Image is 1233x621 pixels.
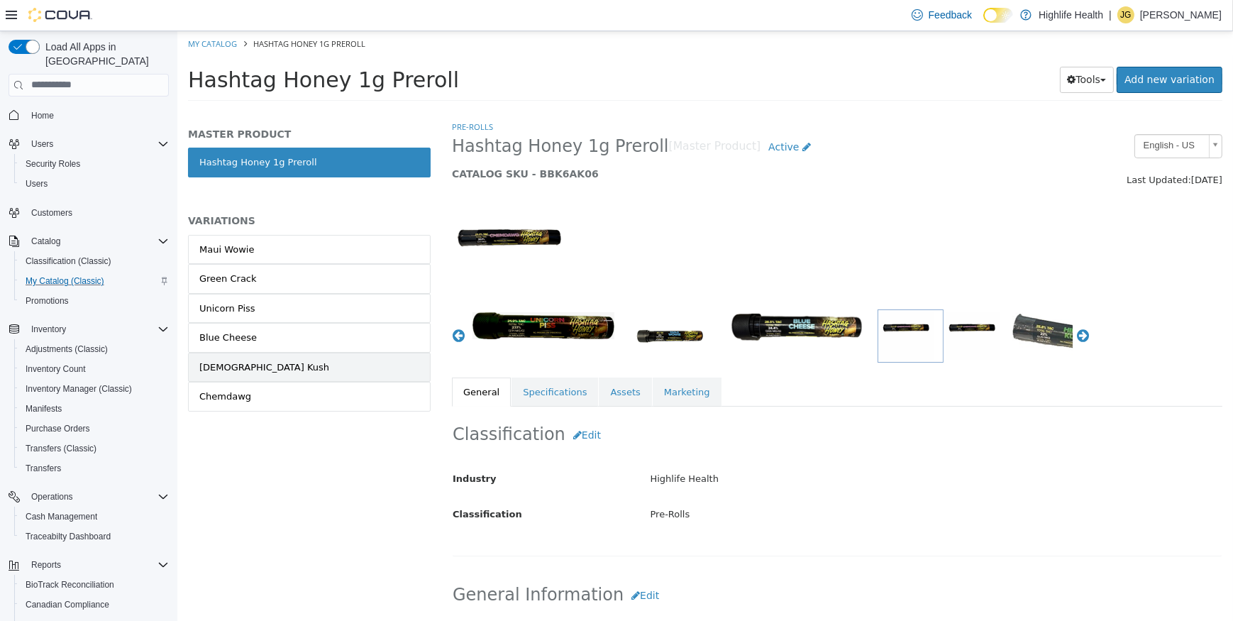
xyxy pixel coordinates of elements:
a: Adjustments (Classic) [20,341,114,358]
span: Catalog [31,236,60,247]
h5: MASTER PRODUCT [11,97,253,109]
a: Canadian Compliance [20,596,115,613]
span: Security Roles [26,158,80,170]
a: Inventory Count [20,361,92,378]
button: Traceabilty Dashboard [14,527,175,546]
span: Cash Management [26,511,97,522]
span: Manifests [20,400,169,417]
span: Reports [31,559,61,571]
span: Canadian Compliance [26,599,109,610]
span: Traceabilty Dashboard [26,531,111,542]
span: Operations [26,488,169,505]
a: Inventory Manager (Classic) [20,380,138,397]
span: Promotions [26,295,69,307]
a: Feedback [906,1,978,29]
button: Transfers [14,458,175,478]
h5: VARIATIONS [11,183,253,196]
span: Catalog [26,233,169,250]
span: Inventory [26,321,169,338]
button: Customers [3,202,175,223]
a: Cash Management [20,508,103,525]
p: [PERSON_NAME] [1140,6,1222,23]
span: Home [26,106,169,124]
span: Inventory Manager (Classic) [26,383,132,395]
span: Hashtag Honey 1g Preroll [76,7,188,18]
a: Assets [421,346,474,376]
a: Specifications [334,346,421,376]
a: BioTrack Reconciliation [20,576,120,593]
span: Users [26,178,48,189]
button: Promotions [14,291,175,311]
a: Manifests [20,400,67,417]
button: Previous [275,297,289,312]
span: Reports [26,556,169,573]
button: Catalog [3,231,175,251]
button: Adjustments (Classic) [14,339,175,359]
span: Adjustments (Classic) [20,341,169,358]
span: Customers [31,207,72,219]
button: Inventory Manager (Classic) [14,379,175,399]
h2: Classification [275,391,1044,417]
button: Security Roles [14,154,175,174]
span: Users [20,175,169,192]
a: Hashtag Honey 1g Preroll [11,116,253,146]
div: Maui Wowie [22,211,77,226]
img: 150 [275,172,394,278]
span: Classification (Classic) [26,255,111,267]
span: BioTrack Reconciliation [26,579,114,590]
a: Home [26,107,60,124]
button: Tools [883,35,937,62]
span: Inventory Count [26,363,86,375]
a: Marketing [475,346,544,376]
span: Users [31,138,53,150]
small: [Master Product] [492,110,584,121]
a: Users [20,175,53,192]
button: Catalog [26,233,66,250]
div: Unicorn Piss [22,270,78,285]
a: Customers [26,204,78,221]
a: Purchase Orders [20,420,96,437]
span: Load All Apps in [GEOGRAPHIC_DATA] [40,40,169,68]
button: Canadian Compliance [14,595,175,615]
a: English - US [957,103,1045,127]
span: Transfers (Classic) [20,440,169,457]
span: Last Updated: [949,143,1014,154]
span: Manifests [26,403,62,414]
span: Hashtag Honey 1g Preroll [11,36,282,61]
div: [DEMOGRAPHIC_DATA] Kush [22,329,152,344]
p: Highlife Health [1039,6,1103,23]
span: Inventory Manager (Classic) [20,380,169,397]
h5: CATALOG SKU - BBK6AK06 [275,136,847,149]
a: Pre-Rolls [275,90,316,101]
input: Dark Mode [983,8,1013,23]
button: Cash Management [14,507,175,527]
button: Transfers (Classic) [14,439,175,458]
button: Next [899,297,913,312]
div: Pre-Rolls [463,471,1056,496]
button: Reports [26,556,67,573]
span: Traceabilty Dashboard [20,528,169,545]
button: Classification (Classic) [14,251,175,271]
a: General [275,346,333,376]
div: Chemdawg [22,358,74,373]
h2: General Information [275,551,1044,578]
button: Reports [3,555,175,575]
span: My Catalog (Classic) [26,275,104,287]
button: Operations [3,487,175,507]
button: Purchase Orders [14,419,175,439]
span: Industry [275,442,319,453]
div: Highlife Health [463,436,1056,461]
a: Add new variation [939,35,1045,62]
span: Customers [26,204,169,221]
span: Transfers [26,463,61,474]
span: Operations [31,491,73,502]
a: My Catalog [11,7,60,18]
span: Classification (Classic) [20,253,169,270]
button: My Catalog (Classic) [14,271,175,291]
span: Canadian Compliance [20,596,169,613]
span: Hashtag Honey 1g Preroll [275,104,492,126]
span: Users [26,136,169,153]
button: Users [26,136,59,153]
span: [DATE] [1014,143,1045,154]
